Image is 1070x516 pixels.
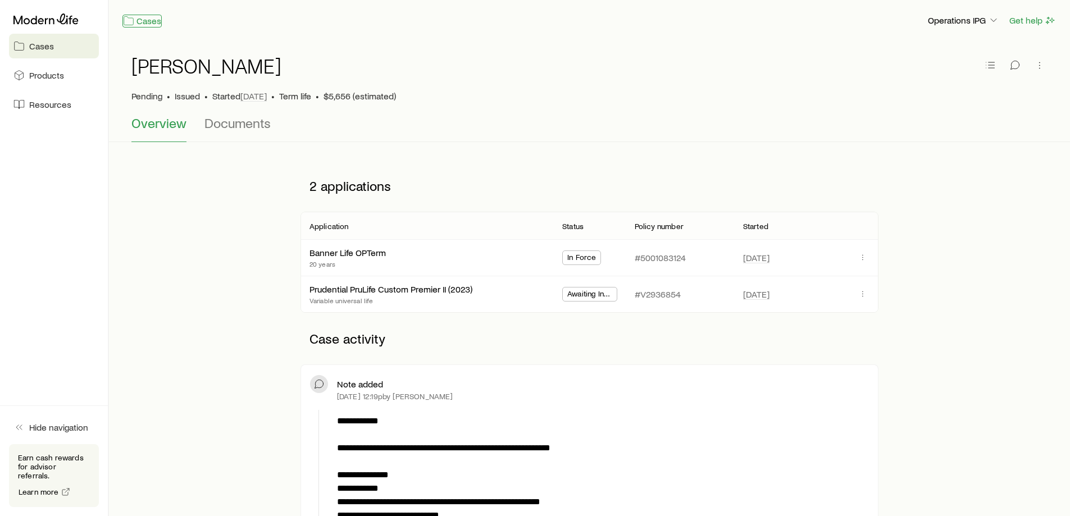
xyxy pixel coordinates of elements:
button: Get help [1009,14,1057,27]
div: Case details tabs [131,115,1048,142]
a: Resources [9,92,99,117]
button: Operations IPG [927,14,1000,28]
span: Cases [29,40,54,52]
p: 2 applications [300,169,878,203]
h1: [PERSON_NAME] [131,54,281,77]
a: Cases [122,15,162,28]
p: Operations IPG [928,15,999,26]
a: Cases [9,34,99,58]
span: Hide navigation [29,422,88,433]
span: Term life [279,90,311,102]
p: Earn cash rewards for advisor referrals. [18,453,90,480]
p: Status [562,222,584,231]
span: [DATE] [743,289,770,300]
span: Products [29,70,64,81]
span: Resources [29,99,71,110]
p: 20 years [309,259,386,268]
p: Started [212,90,267,102]
p: Case activity [300,322,878,355]
span: Documents [204,115,271,131]
span: • [204,90,208,102]
span: [DATE] [240,90,267,102]
p: #5001083124 [635,252,686,263]
div: Earn cash rewards for advisor referrals.Learn more [9,444,99,507]
p: Pending [131,90,162,102]
div: Banner Life OPTerm [309,247,386,259]
span: • [167,90,170,102]
p: Policy number [635,222,684,231]
span: Issued [175,90,200,102]
span: Overview [131,115,186,131]
span: Learn more [19,488,59,496]
p: #V2936854 [635,289,681,300]
p: Variable universal life [309,296,472,305]
button: Hide navigation [9,415,99,440]
span: Awaiting In Force [567,289,612,301]
p: Application [309,222,349,231]
span: • [271,90,275,102]
span: • [316,90,319,102]
span: $5,656 (estimated) [324,90,396,102]
span: In Force [567,253,596,264]
p: Note added [337,378,383,390]
a: Prudential PruLife Custom Premier II (2023) [309,284,472,294]
div: Prudential PruLife Custom Premier II (2023) [309,284,472,295]
span: [DATE] [743,252,770,263]
a: Banner Life OPTerm [309,247,386,258]
p: [DATE] 12:19p by [PERSON_NAME] [337,392,453,401]
a: Products [9,63,99,88]
p: Started [743,222,768,231]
